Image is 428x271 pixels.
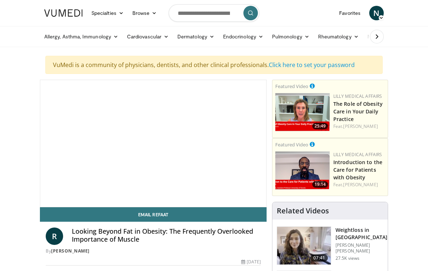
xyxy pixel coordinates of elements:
small: Featured Video [275,141,308,148]
a: R [46,228,63,245]
a: Rheumatology [314,29,363,44]
span: 19:14 [312,181,328,188]
a: Click here to set your password [269,61,355,69]
a: Introduction to the Care for Patients with Obesity [333,159,382,181]
input: Search topics, interventions [169,4,259,22]
img: 9983fed1-7565-45be-8934-aef1103ce6e2.150x105_q85_crop-smart_upscale.jpg [277,227,331,264]
a: Specialties [87,6,128,20]
span: 25:49 [312,123,328,129]
video-js: Video Player [40,80,266,207]
p: 27.5K views [336,255,359,261]
a: Lilly Medical Affairs [333,151,382,158]
a: Browse [128,6,161,20]
img: VuMedi Logo [44,9,83,17]
a: [PERSON_NAME] [343,123,378,129]
a: 19:14 [275,151,330,189]
div: [DATE] [241,259,261,265]
a: Favorites [335,6,365,20]
a: [PERSON_NAME] [343,182,378,188]
a: Lilly Medical Affairs [333,93,382,99]
a: 07:41 Weightloss in [GEOGRAPHIC_DATA] [PERSON_NAME] [PERSON_NAME] 27.5K views [277,226,383,265]
h3: Weightloss in [GEOGRAPHIC_DATA] [336,226,387,241]
img: acc2e291-ced4-4dd5-b17b-d06994da28f3.png.150x105_q85_crop-smart_upscale.png [275,151,330,189]
a: [PERSON_NAME] [51,248,90,254]
span: 07:41 [310,254,328,262]
a: Endocrinology [219,29,268,44]
a: The Role of Obesity Care in Your Daily Practice [333,100,383,122]
p: [PERSON_NAME] [PERSON_NAME] [336,242,387,254]
a: Cardiovascular [123,29,173,44]
a: Dermatology [173,29,219,44]
div: VuMedi is a community of physicians, dentists, and other clinical professionals. [45,56,383,74]
div: Feat. [333,182,385,188]
a: Allergy, Asthma, Immunology [40,29,123,44]
a: 25:49 [275,93,330,131]
div: Feat. [333,123,385,130]
small: Featured Video [275,83,308,89]
div: By [46,248,261,254]
a: Pulmonology [268,29,314,44]
h4: Looking Beyond Fat in Obesity: The Frequently Overlooked Importance of Muscle [72,228,261,243]
img: e1208b6b-349f-4914-9dd7-f97803bdbf1d.png.150x105_q85_crop-smart_upscale.png [275,93,330,131]
a: N [369,6,384,20]
a: Email Refaat [40,207,267,222]
h4: Related Videos [277,207,329,215]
